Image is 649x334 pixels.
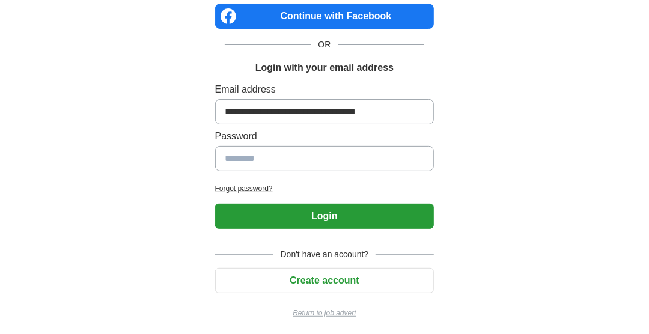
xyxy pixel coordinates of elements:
a: Return to job advert [215,308,434,318]
span: OR [311,38,338,51]
button: Create account [215,268,434,293]
span: Don't have an account? [273,248,376,261]
label: Email address [215,82,434,97]
a: Create account [215,275,434,285]
h1: Login with your email address [255,61,394,75]
a: Forgot password? [215,183,434,194]
label: Password [215,129,434,144]
a: Continue with Facebook [215,4,434,29]
button: Login [215,204,434,229]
